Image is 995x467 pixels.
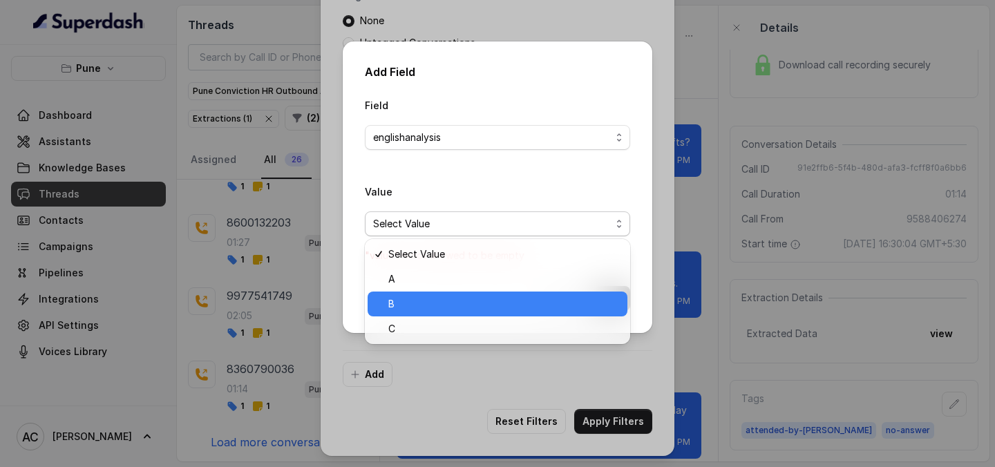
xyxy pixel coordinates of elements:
span: Select Value [373,216,611,232]
span: B [388,296,619,312]
span: A [388,271,619,287]
div: Select Value [365,239,630,344]
span: C [388,321,619,337]
span: Select Value [388,246,619,263]
button: Select Value [365,211,630,236]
